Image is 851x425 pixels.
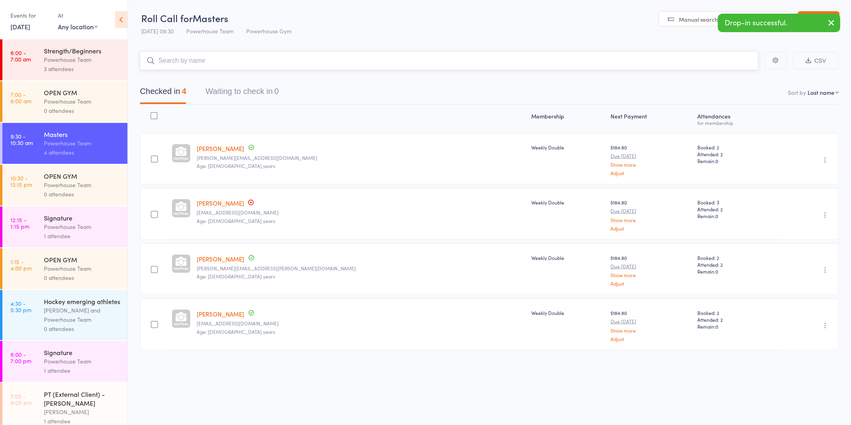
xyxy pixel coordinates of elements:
[44,390,121,407] div: PT (External Client) - [PERSON_NAME]
[2,248,127,289] a: 1:15 -4:00 pmOPEN GYMPowerhouse Team0 attendees
[141,27,174,35] span: [DATE] 09:30
[698,151,777,157] span: Attended: 2
[197,266,525,271] small: Judy.nowland@gmail.com
[140,51,758,70] input: Search by name
[10,91,31,104] time: 7:00 - 8:00 am
[611,144,691,176] div: $184.80
[197,310,245,318] a: [PERSON_NAME]
[2,165,127,206] a: 10:30 -12:15 pmOPEN GYMPowerhouse Team0 attendees
[611,264,691,269] small: Due [DATE]
[44,357,121,366] div: Powerhouse Team
[44,407,121,417] div: [PERSON_NAME]
[44,148,121,157] div: 4 attendees
[716,323,719,330] span: 0
[44,180,121,190] div: Powerhouse Team
[197,255,245,263] a: [PERSON_NAME]
[611,162,691,167] a: Show more
[44,366,121,375] div: 1 attendee
[10,22,30,31] a: [DATE]
[141,11,193,25] span: Roll Call for
[197,273,275,280] span: Age: [DEMOGRAPHIC_DATA] years
[698,254,777,261] span: Booked: 2
[531,144,604,151] div: Weekly Double
[44,64,121,74] div: 3 attendees
[44,222,121,231] div: Powerhouse Team
[611,309,691,341] div: $184.80
[44,190,121,199] div: 0 attendees
[698,157,777,164] span: Remain:
[10,300,31,313] time: 4:30 - 5:30 pm
[716,157,719,164] span: 0
[808,88,835,96] div: Last name
[10,258,32,271] time: 1:15 - 4:00 pm
[197,217,275,224] span: Age: [DEMOGRAPHIC_DATA] years
[718,14,841,32] div: Drop-in successful.
[611,199,691,231] div: $184.80
[698,309,777,316] span: Booked: 2
[698,199,777,206] span: Booked: 3
[2,341,127,382] a: 6:00 -7:00 pmSignaturePowerhouse Team1 attendee
[44,297,121,306] div: Hockey emerging athletes
[531,309,604,316] div: Weekly Double
[611,208,691,214] small: Due [DATE]
[611,336,691,341] a: Adjust
[44,97,121,106] div: Powerhouse Team
[58,9,98,22] div: At
[679,15,718,23] span: Manual search
[10,9,50,22] div: Events for
[611,170,691,176] a: Adjust
[698,120,777,125] div: for membership
[197,199,245,207] a: [PERSON_NAME]
[2,81,127,122] a: 7:00 -8:00 amOPEN GYMPowerhouse Team0 attendees
[44,264,121,273] div: Powerhouse Team
[10,351,31,364] time: 6:00 - 7:00 pm
[793,52,839,69] button: CSV
[197,210,525,215] small: jennimars@yahoo.com
[698,316,777,323] span: Attended: 2
[716,212,719,219] span: 0
[2,206,127,247] a: 12:15 -1:15 pmSignaturePowerhouse Team1 attendee
[44,46,121,55] div: Strength/Beginners
[44,273,121,282] div: 0 attendees
[140,83,186,104] button: Checked in4
[193,11,228,25] span: Masters
[798,11,840,27] a: Exit roll call
[528,108,608,129] div: Membership
[10,175,32,188] time: 10:30 - 12:15 pm
[698,261,777,268] span: Attended: 2
[246,27,292,35] span: Powerhouse Gym
[698,323,777,330] span: Remain:
[611,217,691,223] a: Show more
[44,88,121,97] div: OPEN GYM
[44,130,121,139] div: Masters
[611,153,691,159] small: Due [DATE]
[698,144,777,151] span: Booked: 2
[698,268,777,275] span: Remain:
[44,306,121,324] div: [PERSON_NAME] and Powerhouse Team
[182,87,186,96] div: 4
[531,254,604,261] div: Weekly Double
[10,217,29,229] time: 12:15 - 1:15 pm
[197,162,275,169] span: Age: [DEMOGRAPHIC_DATA] years
[611,254,691,286] div: $184.80
[2,290,127,340] a: 4:30 -5:30 pmHockey emerging athletes[PERSON_NAME] and Powerhouse Team0 attendees
[274,87,279,96] div: 0
[10,393,32,406] time: 7:00 - 8:00 pm
[58,22,98,31] div: Any location
[2,39,127,80] a: 6:00 -7:00 amStrength/BeginnersPowerhouse Team3 attendees
[44,55,121,64] div: Powerhouse Team
[197,155,525,161] small: liese@ozemail.com.au
[44,324,121,333] div: 0 attendees
[186,27,234,35] span: Powerhouse Team
[716,268,719,275] span: 0
[10,49,31,62] time: 6:00 - 7:00 am
[197,321,525,326] small: quinnsan@icloud.com
[611,281,691,286] a: Adjust
[611,328,691,333] a: Show more
[44,172,121,180] div: OPEN GYM
[611,226,691,231] a: Adjust
[44,231,121,241] div: 1 attendee
[197,144,245,153] a: [PERSON_NAME]
[44,213,121,222] div: Signature
[44,106,121,115] div: 0 attendees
